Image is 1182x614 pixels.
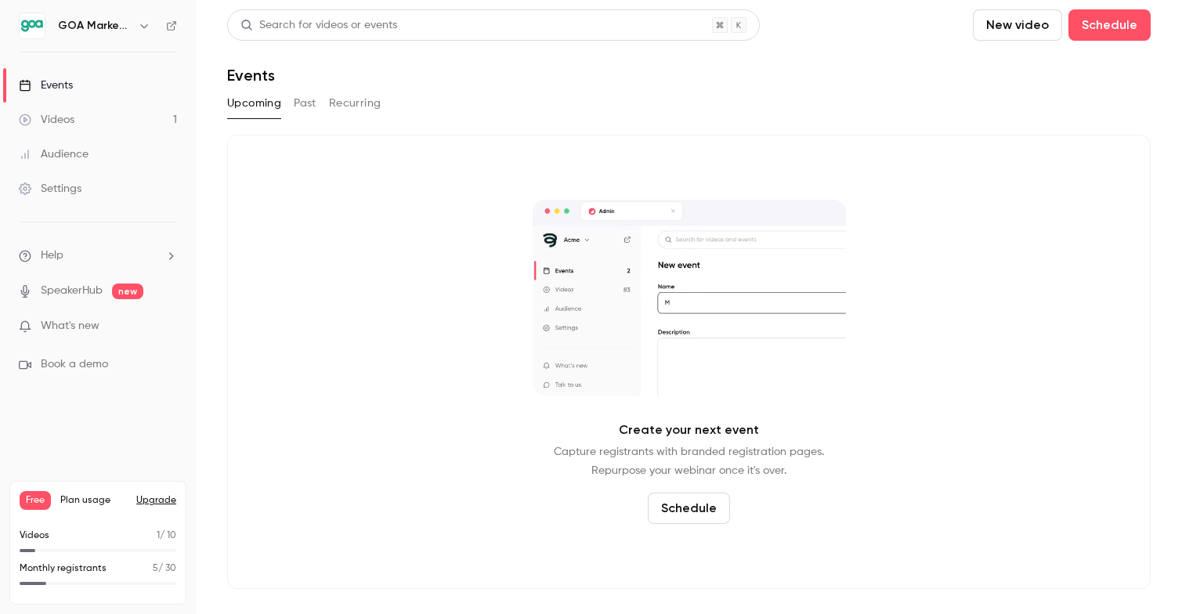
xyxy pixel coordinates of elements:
[554,442,824,480] p: Capture registrants with branded registration pages. Repurpose your webinar once it's over.
[19,78,73,93] div: Events
[20,529,49,543] p: Videos
[19,146,89,162] div: Audience
[41,356,108,373] span: Book a demo
[973,9,1062,41] button: New video
[41,283,103,299] a: SpeakerHub
[20,491,51,510] span: Free
[153,564,158,573] span: 5
[112,284,143,299] span: new
[41,318,99,334] span: What's new
[20,562,107,576] p: Monthly registrants
[20,13,45,38] img: GOA Marketing
[648,493,730,524] button: Schedule
[153,562,176,576] p: / 30
[294,91,316,116] button: Past
[619,421,759,439] p: Create your next event
[158,320,177,334] iframe: Noticeable Trigger
[41,247,63,264] span: Help
[1068,9,1151,41] button: Schedule
[136,494,176,507] button: Upgrade
[329,91,381,116] button: Recurring
[19,112,74,128] div: Videos
[60,494,127,507] span: Plan usage
[240,17,397,34] div: Search for videos or events
[227,66,275,85] h1: Events
[157,531,160,540] span: 1
[19,247,177,264] li: help-dropdown-opener
[19,181,81,197] div: Settings
[227,91,281,116] button: Upcoming
[157,529,176,543] p: / 10
[58,18,132,34] h6: GOA Marketing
